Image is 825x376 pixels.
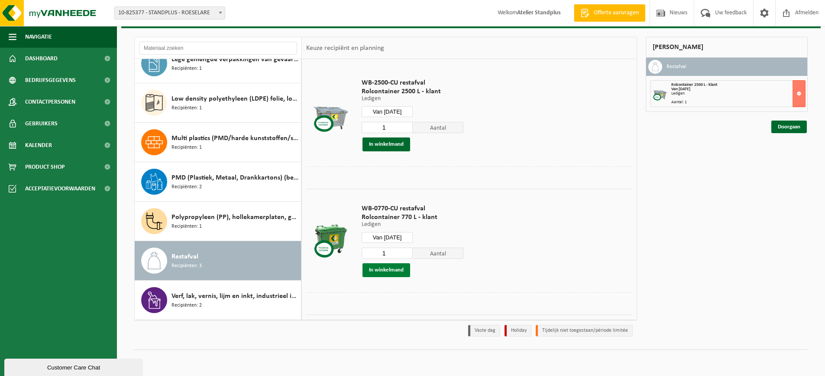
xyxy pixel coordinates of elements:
[115,7,225,19] span: 10-825377 - STANDPLUS - ROESELARE
[171,291,299,301] span: Verf, lak, vernis, lijm en inkt, industrieel in kleinverpakking
[362,106,413,117] input: Selecteer datum
[771,121,807,133] a: Doorgaan
[646,37,808,58] div: [PERSON_NAME]
[4,357,145,376] iframe: chat widget
[25,69,76,91] span: Bedrijfsgegevens
[171,252,198,262] span: Restafval
[171,144,202,152] span: Recipiënten: 1
[362,213,463,222] span: Rolcontainer 770 L - klant
[666,60,686,74] h3: Restafval
[592,9,641,17] span: Offerte aanvragen
[139,42,297,55] input: Materiaal zoeken
[517,10,561,16] strong: Atelier Standplus
[25,113,58,134] span: Gebruikers
[362,263,410,277] button: In winkelmand
[171,65,202,73] span: Recipiënten: 1
[171,54,299,65] span: Lege gemengde verpakkingen van gevaarlijke stoffen
[671,100,805,105] div: Aantal: 1
[25,26,52,48] span: Navigatie
[413,248,464,259] span: Aantal
[362,78,463,87] span: WB-2500-CU restafval
[171,212,299,222] span: Polypropyleen (PP), hollekamerplaten, gekleurd
[171,133,299,144] span: Multi plastics (PMD/harde kunststoffen/spanbanden/EPS/folie naturel/folie gemengd)
[135,281,301,320] button: Verf, lak, vernis, lijm en inkt, industrieel in kleinverpakking Recipiënten: 2
[671,87,690,92] strong: Van [DATE]
[362,232,413,243] input: Selecteer datum
[25,156,65,178] span: Product Shop
[135,162,301,202] button: PMD (Plastiek, Metaal, Drankkartons) (bedrijven) Recipiënten: 2
[362,222,463,228] p: Ledigen
[171,222,202,231] span: Recipiënten: 1
[135,44,301,83] button: Lege gemengde verpakkingen van gevaarlijke stoffen Recipiënten: 1
[135,123,301,162] button: Multi plastics (PMD/harde kunststoffen/spanbanden/EPS/folie naturel/folie gemengd) Recipiënten: 1
[671,82,717,87] span: Rolcontainer 2500 L - klant
[362,87,463,96] span: Rolcontainer 2500 L - klant
[171,94,299,104] span: Low density polyethyleen (LDPE) folie, los, gekleurd
[362,137,410,151] button: In winkelmand
[468,325,500,337] li: Vaste dag
[25,91,75,113] span: Contactpersonen
[135,202,301,241] button: Polypropyleen (PP), hollekamerplaten, gekleurd Recipiënten: 1
[135,83,301,123] button: Low density polyethyleen (LDPE) folie, los, gekleurd Recipiënten: 1
[171,262,202,270] span: Recipiënten: 3
[25,134,52,156] span: Kalender
[171,183,202,191] span: Recipiënten: 2
[536,325,633,337] li: Tijdelijk niet toegestaan/période limitée
[362,204,463,213] span: WB-0770-CU restafval
[302,37,388,59] div: Keuze recipiënt en planning
[25,48,58,69] span: Dashboard
[505,325,531,337] li: Holiday
[574,4,645,22] a: Offerte aanvragen
[114,7,225,20] span: 10-825377 - STANDPLUS - ROESELARE
[171,104,202,112] span: Recipiënten: 1
[671,92,805,96] div: Ledigen
[171,301,202,310] span: Recipiënten: 2
[171,173,299,183] span: PMD (Plastiek, Metaal, Drankkartons) (bedrijven)
[413,122,464,133] span: Aantal
[135,241,301,281] button: Restafval Recipiënten: 3
[25,178,95,199] span: Acceptatievoorwaarden
[362,96,463,102] p: Ledigen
